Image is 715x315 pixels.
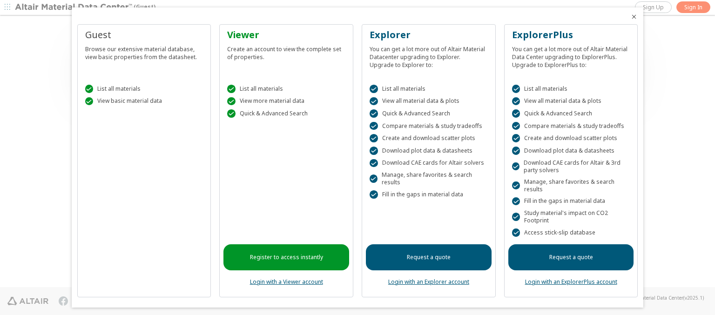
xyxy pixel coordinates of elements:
[370,134,488,142] div: Create and download scatter plots
[388,278,469,286] a: Login with an Explorer account
[512,162,519,171] div: 
[250,278,323,286] a: Login with a Viewer account
[512,41,630,69] div: You can get a lot more out of Altair Material Data Center upgrading to ExplorerPlus. Upgrade to E...
[512,228,630,237] div: Access stick-slip database
[370,159,378,168] div: 
[508,244,634,270] a: Request a quote
[227,109,345,118] div: Quick & Advanced Search
[370,171,488,186] div: Manage, share favorites & search results
[370,147,488,155] div: Download plot data & datasheets
[512,181,520,190] div: 
[370,190,488,199] div: Fill in the gaps in material data
[370,147,378,155] div: 
[370,28,488,41] div: Explorer
[512,109,630,118] div: Quick & Advanced Search
[370,134,378,142] div: 
[512,213,520,221] div: 
[512,109,520,118] div: 
[512,122,520,130] div: 
[227,28,345,41] div: Viewer
[512,197,520,206] div: 
[512,28,630,41] div: ExplorerPlus
[512,97,520,106] div: 
[223,244,349,270] a: Register to access instantly
[227,97,236,106] div: 
[512,159,630,174] div: Download CAE cards for Altair & 3rd party solvers
[227,85,345,93] div: List all materials
[366,244,492,270] a: Request a quote
[512,134,520,142] div: 
[512,209,630,224] div: Study material's impact on CO2 Footprint
[85,85,203,93] div: List all materials
[227,85,236,93] div: 
[370,109,378,118] div: 
[370,159,488,168] div: Download CAE cards for Altair solvers
[227,41,345,61] div: Create an account to view the complete set of properties.
[512,134,630,142] div: Create and download scatter plots
[85,28,203,41] div: Guest
[85,85,94,93] div: 
[370,122,488,130] div: Compare materials & study tradeoffs
[630,13,638,20] button: Close
[85,97,203,106] div: View basic material data
[85,97,94,106] div: 
[525,278,617,286] a: Login with an ExplorerPlus account
[512,85,520,93] div: 
[512,147,520,155] div: 
[370,190,378,199] div: 
[227,109,236,118] div: 
[370,97,378,106] div: 
[512,122,630,130] div: Compare materials & study tradeoffs
[512,178,630,193] div: Manage, share favorites & search results
[512,197,630,206] div: Fill in the gaps in material data
[512,228,520,237] div: 
[512,85,630,93] div: List all materials
[227,97,345,106] div: View more material data
[512,147,630,155] div: Download plot data & datasheets
[370,97,488,106] div: View all material data & plots
[370,174,378,183] div: 
[370,41,488,69] div: You can get a lot more out of Altair Material Datacenter upgrading to Explorer. Upgrade to Explor...
[370,85,488,93] div: List all materials
[512,97,630,106] div: View all material data & plots
[370,122,378,130] div: 
[370,109,488,118] div: Quick & Advanced Search
[370,85,378,93] div: 
[85,41,203,61] div: Browse our extensive material database, view basic properties from the datasheet.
